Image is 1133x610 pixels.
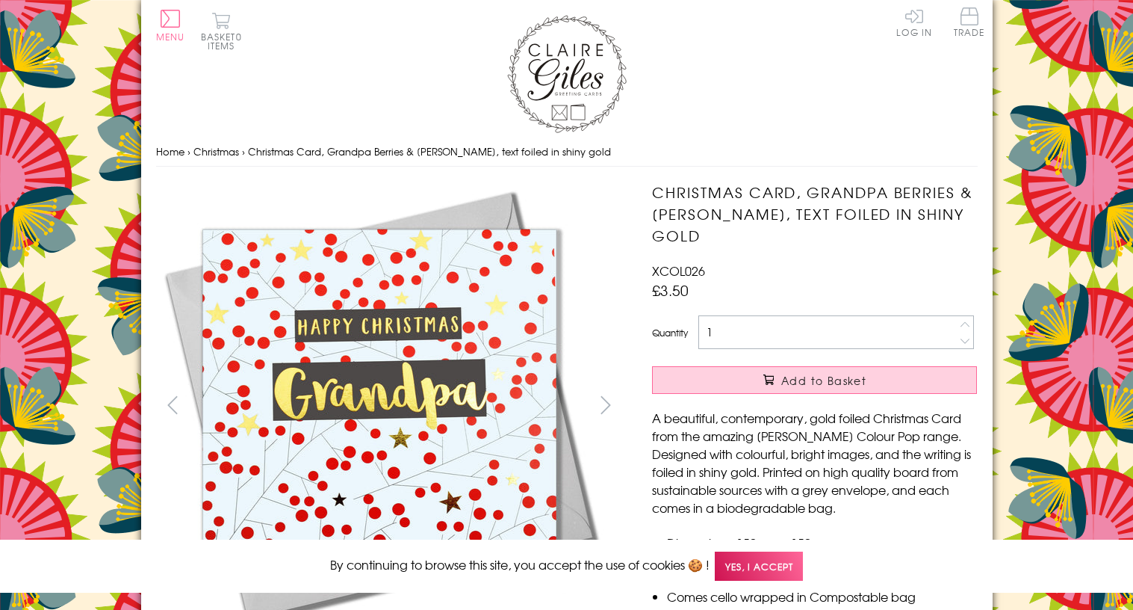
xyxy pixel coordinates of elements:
[896,7,932,37] a: Log In
[507,15,627,133] img: Claire Giles Greetings Cards
[954,7,985,37] span: Trade
[667,588,977,606] li: Comes cello wrapped in Compostable bag
[667,534,977,552] li: Dimensions: 150mm x 150mm
[156,388,190,422] button: prev
[193,144,239,158] a: Christmas
[187,144,190,158] span: ›
[156,144,184,158] a: Home
[652,262,705,280] span: XCOL026
[201,12,242,50] button: Basket0 items
[715,552,803,581] span: Yes, I accept
[242,144,245,158] span: ›
[589,388,622,422] button: next
[156,30,185,43] span: Menu
[248,144,611,158] span: Christmas Card, Grandpa Berries & [PERSON_NAME], text foiled in shiny gold
[156,137,978,167] nav: breadcrumbs
[652,280,689,301] span: £3.50
[954,7,985,40] a: Trade
[652,326,688,339] label: Quantity
[652,366,977,394] button: Add to Basket
[652,182,977,246] h1: Christmas Card, Grandpa Berries & [PERSON_NAME], text foiled in shiny gold
[781,373,866,388] span: Add to Basket
[208,30,242,52] span: 0 items
[652,409,977,517] p: A beautiful, contemporary, gold foiled Christmas Card from the amazing [PERSON_NAME] Colour Pop r...
[156,10,185,41] button: Menu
